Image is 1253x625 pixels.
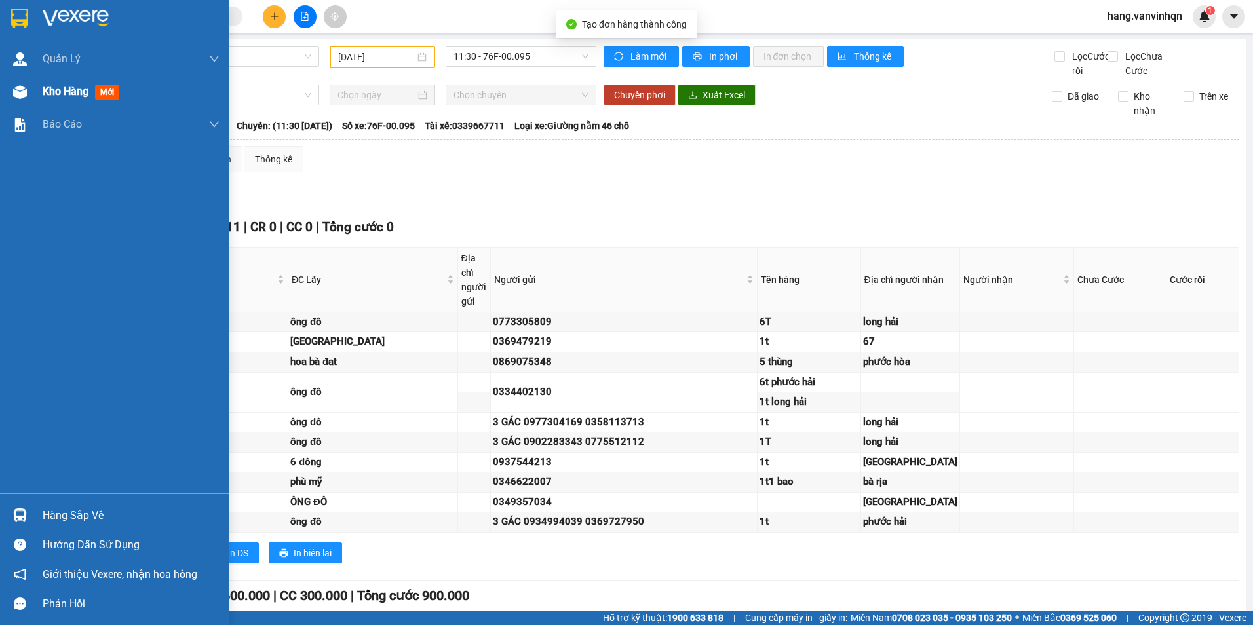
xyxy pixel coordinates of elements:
[854,49,893,64] span: Thống kê
[863,434,957,450] div: long hải
[43,85,88,98] span: Kho hàng
[1180,613,1189,622] span: copyright
[603,611,723,625] span: Hỗ trợ kỹ thuật:
[851,611,1012,625] span: Miền Nam
[294,546,332,560] span: In biên lai
[688,90,697,101] span: download
[1015,615,1019,620] span: ⚪️
[14,597,26,610] span: message
[1074,248,1166,312] th: Chưa Cước
[760,375,858,390] div: 6t phước hải
[290,434,455,450] div: ông đô
[733,611,735,625] span: |
[286,219,313,235] span: CC 0
[95,85,119,100] span: mới
[270,12,279,21] span: plus
[322,219,394,235] span: Tổng cước 0
[294,5,317,28] button: file-add
[202,542,259,563] button: printerIn DS
[43,50,81,67] span: Quản Lý
[290,334,455,350] div: [GEOGRAPHIC_DATA]
[760,415,858,430] div: 1t
[863,334,957,350] div: 67
[863,354,957,370] div: phước hòa
[43,506,220,525] div: Hàng sắp về
[682,46,750,67] button: printerIn phơi
[1120,49,1187,78] span: Lọc Chưa Cước
[760,394,858,410] div: 1t long hải
[667,613,723,623] strong: 1900 633 818
[963,273,1061,287] span: Người nhận
[279,548,288,559] span: printer
[693,52,704,62] span: printer
[760,474,858,490] div: 1t1 bao
[290,455,455,470] div: 6 đông
[43,535,220,555] div: Hướng dẫn sử dụng
[604,46,679,67] button: syncLàm mới
[337,88,415,102] input: Chọn ngày
[863,455,957,470] div: [GEOGRAPHIC_DATA]
[43,566,197,582] span: Giới thiệu Vexere, nhận hoa hồng
[338,50,414,64] input: 13/08/2025
[838,52,849,62] span: bar-chart
[13,52,27,66] img: warehouse-icon
[13,118,27,132] img: solution-icon
[202,588,270,603] span: CR 600.000
[237,119,332,133] span: Chuyến: (11:30 [DATE])
[760,514,858,530] div: 1t
[342,119,415,133] span: Số xe: 76F-00.095
[493,514,756,530] div: 3 GÁC 0934994039 0369727950
[290,474,455,490] div: phù mỹ
[863,495,957,510] div: [GEOGRAPHIC_DATA]
[745,611,847,625] span: Cung cấp máy in - giấy in:
[1060,613,1117,623] strong: 0369 525 060
[453,47,589,66] span: 11:30 - 76F-00.095
[758,248,861,312] th: Tên hàng
[1127,611,1128,625] span: |
[760,334,858,350] div: 1t
[514,119,629,133] span: Loại xe: Giường nằm 46 chỗ
[864,273,956,287] div: Địa chỉ người nhận
[255,152,292,166] div: Thống kê
[209,119,220,130] span: down
[863,415,957,430] div: long hải
[1097,8,1193,24] span: hang.vanvinhqn
[1222,5,1245,28] button: caret-down
[13,508,27,522] img: warehouse-icon
[351,588,354,603] span: |
[1062,89,1104,104] span: Đã giao
[324,5,347,28] button: aim
[290,514,455,530] div: ông đô
[1206,6,1215,15] sup: 1
[493,314,756,330] div: 0773305809
[357,588,469,603] span: Tổng cước 900.000
[614,52,625,62] span: sync
[1194,89,1233,104] span: Trên xe
[14,568,26,580] span: notification
[1022,611,1117,625] span: Miền Bắc
[269,542,342,563] button: printerIn biên lai
[493,415,756,430] div: 3 GÁC 0977304169 0358113713
[425,119,505,133] span: Tài xế: 0339667711
[1199,10,1210,22] img: icon-new-feature
[290,385,455,400] div: ông đô
[566,19,577,29] span: check-circle
[760,314,858,330] div: 6T
[244,219,247,235] span: |
[227,546,248,560] span: In DS
[709,49,739,64] span: In phơi
[263,5,286,28] button: plus
[1208,6,1212,15] span: 1
[14,539,26,551] span: question-circle
[280,588,347,603] span: CC 300.000
[760,455,858,470] div: 1t
[316,219,319,235] span: |
[290,415,455,430] div: ông đô
[43,594,220,614] div: Phản hồi
[604,85,676,105] button: Chuyển phơi
[753,46,824,67] button: In đơn chọn
[209,54,220,64] span: down
[280,219,283,235] span: |
[292,273,444,287] span: ĐC Lấy
[290,314,455,330] div: ông đô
